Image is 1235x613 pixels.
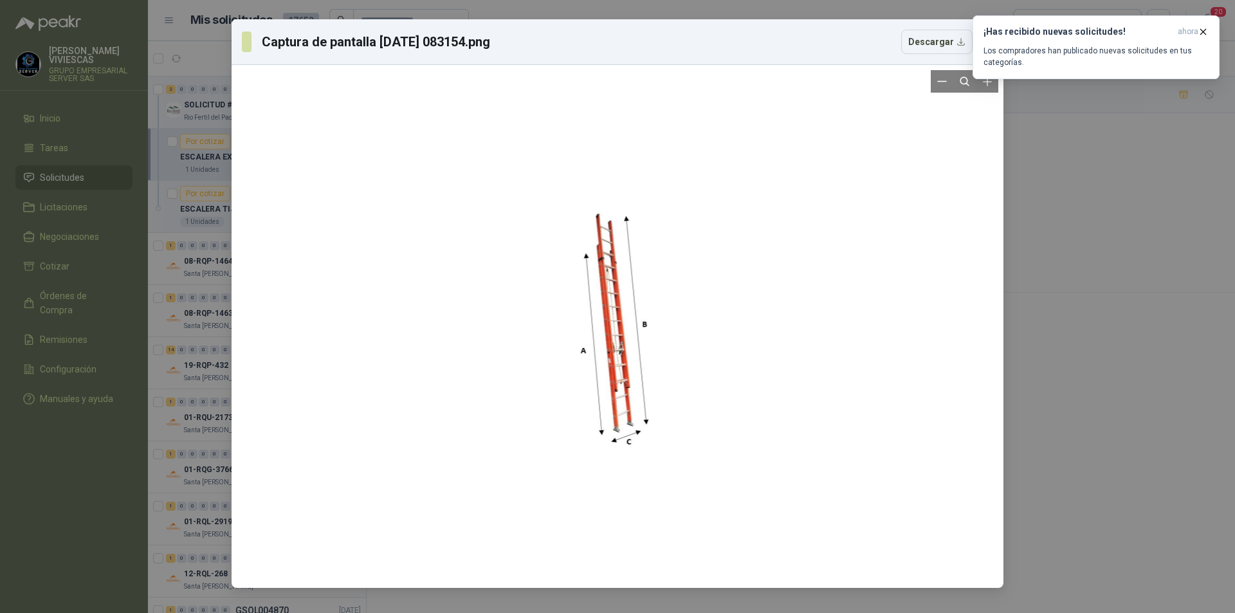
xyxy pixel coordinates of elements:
[901,30,973,54] button: Descargar
[262,32,491,51] h3: Captura de pantalla [DATE] 083154.png
[953,70,976,93] button: Reset zoom
[1178,26,1198,37] span: ahora
[931,70,953,93] button: Zoom out
[973,15,1220,79] button: ¡Has recibido nuevas solicitudes!ahora Los compradores han publicado nuevas solicitudes en tus ca...
[983,26,1173,37] h3: ¡Has recibido nuevas solicitudes!
[983,45,1209,68] p: Los compradores han publicado nuevas solicitudes en tus categorías.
